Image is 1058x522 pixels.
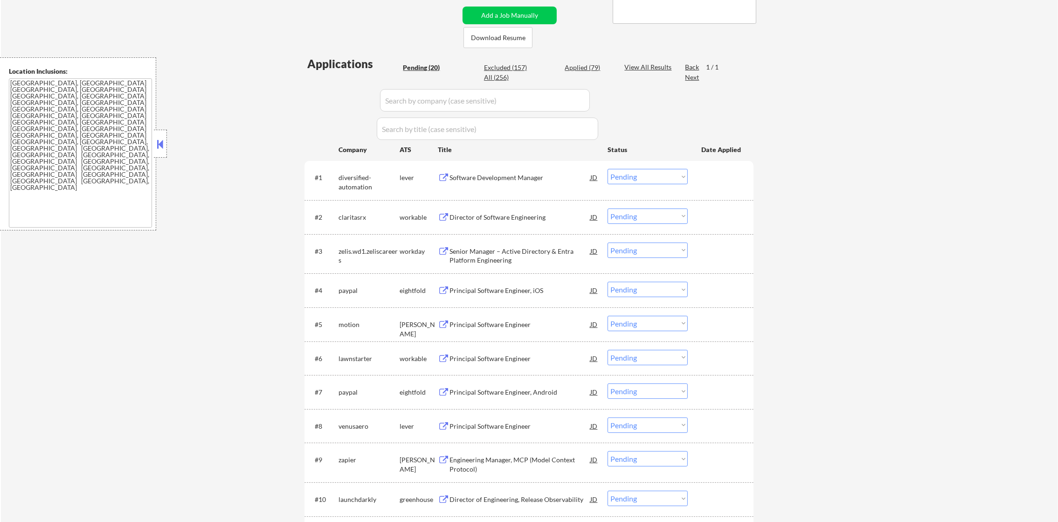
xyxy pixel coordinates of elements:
[339,145,400,154] div: Company
[589,169,599,186] div: JD
[339,495,400,504] div: launchdarkly
[463,7,557,24] button: Add a Job Manually
[449,455,590,473] div: Engineering Manager, MCP (Model Context Protocol)
[608,141,688,158] div: Status
[315,388,331,397] div: #7
[685,63,700,72] div: Back
[400,320,438,338] div: [PERSON_NAME]
[589,316,599,333] div: JD
[449,213,590,222] div: Director of Software Engineering
[400,247,438,256] div: workday
[339,455,400,465] div: zapier
[400,455,438,473] div: [PERSON_NAME]
[400,388,438,397] div: eightfold
[339,422,400,431] div: venusaero
[315,213,331,222] div: #2
[589,383,599,400] div: JD
[315,320,331,329] div: #5
[589,451,599,468] div: JD
[339,320,400,329] div: motion
[380,89,590,111] input: Search by company (case sensitive)
[589,418,599,434] div: JD
[377,118,598,140] input: Search by title (case sensitive)
[449,354,590,363] div: Principal Software Engineer
[438,145,599,154] div: Title
[701,145,742,154] div: Date Applied
[484,73,531,82] div: All (256)
[315,354,331,363] div: #6
[315,495,331,504] div: #10
[400,422,438,431] div: lever
[484,63,531,72] div: Excluded (157)
[307,58,400,70] div: Applications
[706,63,727,72] div: 1 / 1
[315,286,331,295] div: #4
[400,173,438,182] div: lever
[339,286,400,295] div: paypal
[449,495,590,504] div: Director of Engineering, Release Observability
[400,145,438,154] div: ATS
[403,63,449,72] div: Pending (20)
[565,63,611,72] div: Applied (79)
[339,173,400,191] div: diversified-automation
[315,173,331,182] div: #1
[400,495,438,504] div: greenhouse
[400,354,438,363] div: workable
[339,247,400,265] div: zelis.wd1.zeliscareers
[449,320,590,329] div: Principal Software Engineer
[624,63,674,72] div: View All Results
[315,455,331,465] div: #9
[449,173,590,182] div: Software Development Manager
[315,422,331,431] div: #8
[463,27,532,48] button: Download Resume
[400,286,438,295] div: eightfold
[449,388,590,397] div: Principal Software Engineer, Android
[589,209,599,225] div: JD
[315,247,331,256] div: #3
[589,243,599,259] div: JD
[589,491,599,508] div: JD
[589,282,599,299] div: JD
[339,213,400,222] div: claritasrx
[9,67,152,76] div: Location Inclusions:
[685,73,700,82] div: Next
[449,422,590,431] div: Principal Software Engineer
[449,247,590,265] div: Senior Manager – Active Directory & Entra Platform Engineering
[339,354,400,363] div: lawnstarter
[400,213,438,222] div: workable
[339,388,400,397] div: paypal
[449,286,590,295] div: Principal Software Engineer, iOS
[589,350,599,367] div: JD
